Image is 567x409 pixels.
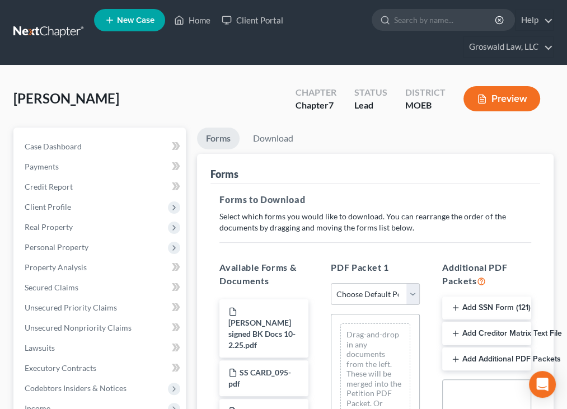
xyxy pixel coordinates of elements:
a: Help [516,10,553,30]
a: Secured Claims [16,278,186,298]
span: Property Analysis [25,262,87,272]
span: Executory Contracts [25,363,96,373]
h5: Forms to Download [219,193,531,206]
div: Forms [210,167,238,181]
h5: PDF Packet 1 [331,261,420,274]
a: Download [244,128,302,149]
a: Forms [197,128,240,149]
span: Codebtors Insiders & Notices [25,383,126,393]
span: [PERSON_NAME] [13,90,119,106]
span: Payments [25,162,59,171]
span: Credit Report [25,182,73,191]
span: SS CARD_095-pdf [228,368,291,388]
a: Home [168,10,216,30]
a: Client Portal [216,10,289,30]
a: Unsecured Nonpriority Claims [16,318,186,338]
h5: Available Forms & Documents [219,261,308,288]
a: Lawsuits [16,338,186,358]
h5: Additional PDF Packets [442,261,531,288]
button: Add Creditor Matrix Text File [442,322,531,345]
input: Search by name... [394,10,496,30]
div: Chapter [296,99,336,112]
span: Real Property [25,222,73,232]
div: Chapter [296,86,336,99]
p: Select which forms you would like to download. You can rearrange the order of the documents by dr... [219,211,531,233]
button: Add Additional PDF Packets [442,347,531,371]
div: Status [354,86,387,99]
a: Unsecured Priority Claims [16,298,186,318]
a: Groswald Law, LLC [463,37,553,57]
a: Case Dashboard [16,137,186,157]
span: New Case [117,16,154,25]
span: Client Profile [25,202,71,211]
a: Payments [16,157,186,177]
span: Case Dashboard [25,142,82,151]
button: Add SSN Form (121) [442,297,531,320]
span: Secured Claims [25,283,78,292]
div: District [405,86,446,99]
div: MOEB [405,99,446,112]
div: Open Intercom Messenger [529,371,556,398]
div: Lead [354,99,387,112]
span: [PERSON_NAME] signed BK Docs 10-2.25.pdf [228,318,296,350]
a: Executory Contracts [16,358,186,378]
a: Credit Report [16,177,186,197]
span: Lawsuits [25,343,55,352]
span: Personal Property [25,242,88,252]
span: 7 [329,100,334,110]
span: Unsecured Priority Claims [25,303,117,312]
span: Unsecured Nonpriority Claims [25,323,132,332]
a: Property Analysis [16,257,186,278]
button: Preview [463,86,540,111]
